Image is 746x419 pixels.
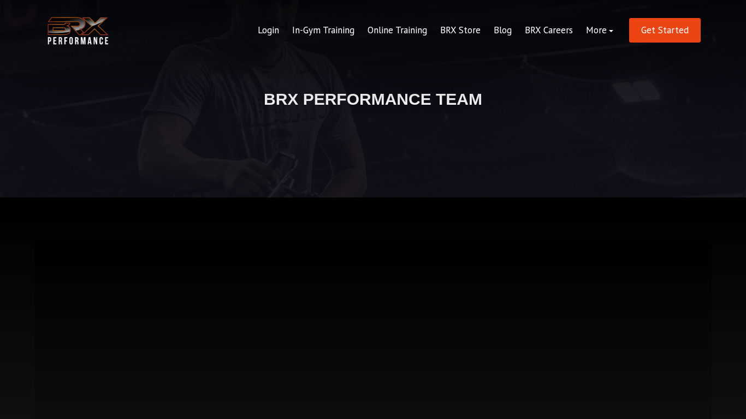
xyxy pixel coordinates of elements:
[487,17,518,44] a: Blog
[251,17,620,44] div: Navigation Menu
[579,17,620,44] a: More
[45,14,111,47] img: BRX Transparent Logo-2
[251,17,286,44] a: Login
[629,18,701,43] a: Get Started
[518,17,579,44] a: BRX Careers
[434,17,487,44] a: BRX Store
[361,17,434,44] a: Online Training
[286,17,361,44] a: In-Gym Training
